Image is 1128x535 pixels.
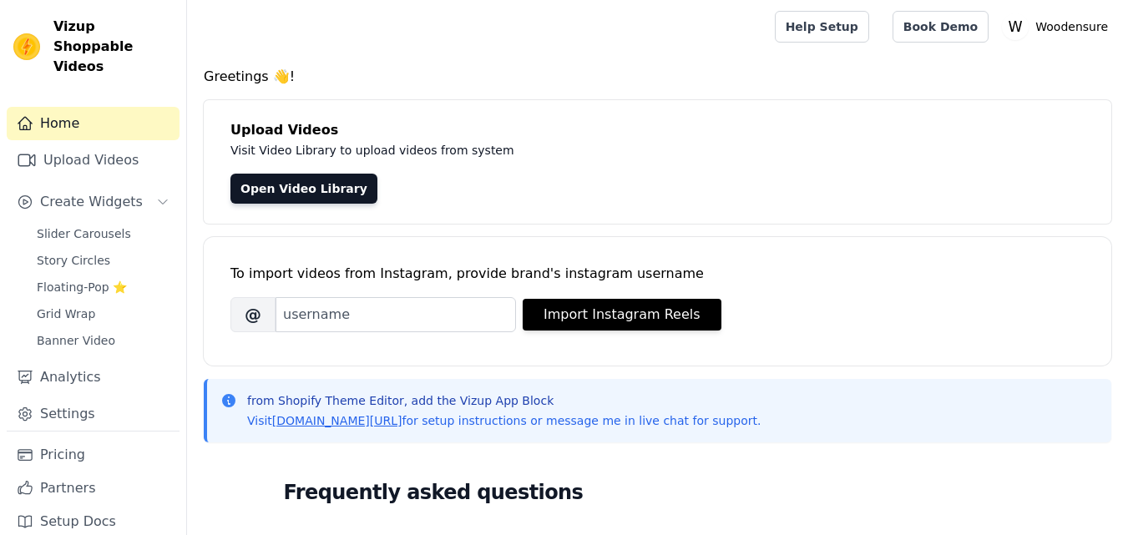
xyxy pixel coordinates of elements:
[247,412,761,429] p: Visit for setup instructions or message me in live chat for support.
[37,305,95,322] span: Grid Wrap
[7,397,180,431] a: Settings
[7,185,180,219] button: Create Widgets
[37,252,110,269] span: Story Circles
[276,297,516,332] input: username
[37,279,127,295] span: Floating-Pop ⭐
[27,302,180,326] a: Grid Wrap
[13,33,40,60] img: Vizup
[37,225,131,242] span: Slider Carousels
[1002,12,1115,42] button: W Woodensure
[775,11,869,43] a: Help Setup
[40,192,143,212] span: Create Widgets
[7,361,180,394] a: Analytics
[230,174,377,204] a: Open Video Library
[37,332,115,349] span: Banner Video
[230,120,1085,140] h4: Upload Videos
[7,144,180,177] a: Upload Videos
[204,67,1111,87] h4: Greetings 👋!
[284,476,1032,509] h2: Frequently asked questions
[27,275,180,299] a: Floating-Pop ⭐
[7,438,180,472] a: Pricing
[7,107,180,140] a: Home
[230,297,276,332] span: @
[893,11,989,43] a: Book Demo
[1029,12,1115,42] p: Woodensure
[27,222,180,245] a: Slider Carousels
[247,392,761,409] p: from Shopify Theme Editor, add the Vizup App Block
[27,249,180,272] a: Story Circles
[1009,18,1023,35] text: W
[7,472,180,505] a: Partners
[230,264,1085,284] div: To import videos from Instagram, provide brand's instagram username
[230,140,979,160] p: Visit Video Library to upload videos from system
[53,17,173,77] span: Vizup Shoppable Videos
[27,329,180,352] a: Banner Video
[523,299,721,331] button: Import Instagram Reels
[272,414,402,427] a: [DOMAIN_NAME][URL]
